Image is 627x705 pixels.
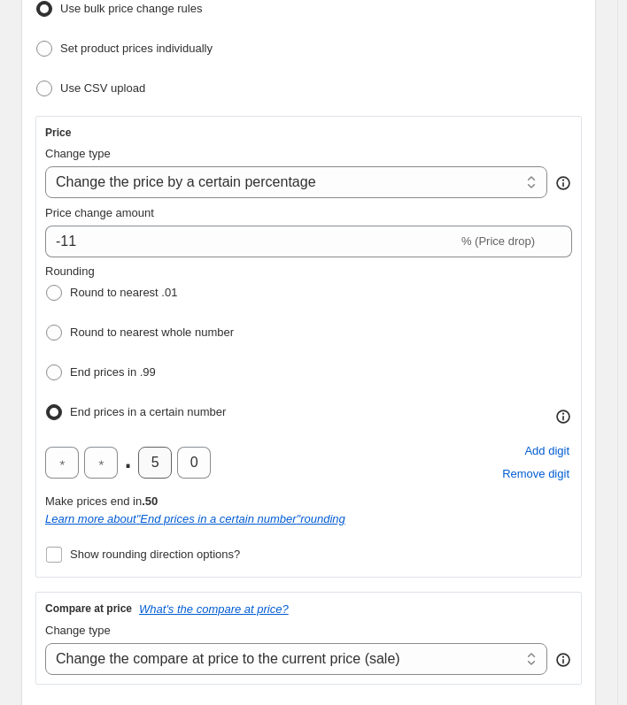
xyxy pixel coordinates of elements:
span: End prices in .99 [70,365,156,379]
span: . [123,447,133,479]
span: Add digit [524,442,569,460]
span: Price change amount [45,206,154,219]
input: ﹡ [84,447,118,479]
span: Use bulk price change rules [60,2,202,15]
input: ﹡ [177,447,211,479]
input: -15 [45,226,458,257]
span: Round to nearest .01 [70,286,177,299]
input: ﹡ [138,447,172,479]
span: Show rounding direction options? [70,548,240,561]
span: Rounding [45,264,95,278]
button: What's the compare at price? [139,602,289,616]
span: % (Price drop) [461,234,535,248]
h3: Compare at price [45,602,132,616]
span: Set product prices individually [60,42,213,55]
b: .50 [142,494,158,508]
span: Make prices end in [45,494,158,508]
h3: Price [45,126,71,140]
button: Remove placeholder [499,463,572,486]
span: Round to nearest whole number [70,326,234,339]
span: Change type [45,624,111,637]
div: help [554,174,572,192]
a: Learn more about"End prices in a certain number"rounding [45,512,345,525]
div: help [554,651,572,669]
span: Remove digit [502,465,569,483]
span: Use CSV upload [60,81,145,95]
span: End prices in a certain number [70,405,226,418]
button: Add placeholder [522,440,572,463]
input: ﹡ [45,447,79,479]
span: Change type [45,147,111,160]
i: Learn more about " End prices in a certain number " rounding [45,512,345,525]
